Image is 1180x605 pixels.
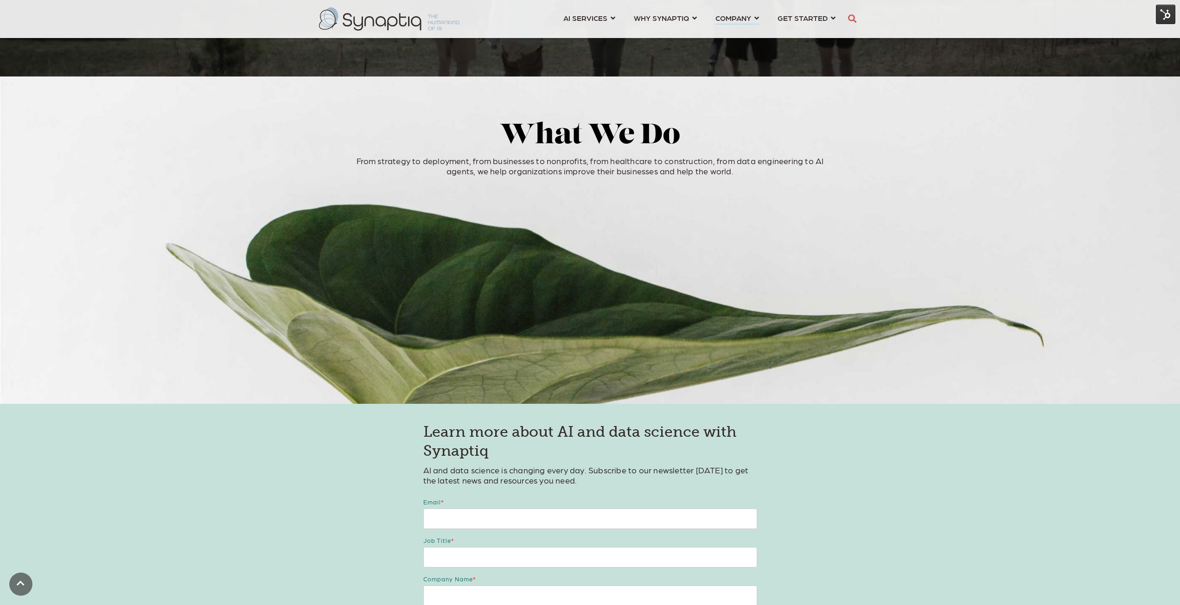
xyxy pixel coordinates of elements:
[778,9,836,26] a: GET STARTED
[778,12,828,24] span: GET STARTED
[423,465,757,485] p: AI and data science is changing every day. Subscribe to our newsletter [DATE] to get the latest n...
[563,12,607,24] span: AI SERVICES
[423,537,451,544] span: Job title
[535,196,646,219] iframe: Embedded CTA
[634,9,697,26] a: WHY SYNAPTIQ
[715,9,759,26] a: COMPANY
[1156,5,1175,24] img: HubSpot Tools Menu Toggle
[715,12,751,24] span: COMPANY
[563,9,615,26] a: AI SERVICES
[319,7,459,31] img: synaptiq logo-2
[423,422,757,461] h3: Learn more about AI and data science with Synaptiq
[554,2,845,36] nav: menu
[342,121,838,152] h2: What We Do
[423,498,441,505] span: Email
[423,575,473,582] span: Company name
[342,156,838,176] p: From strategy to deployment, from businesses to nonprofits, from healthcare to construction, from...
[634,12,689,24] span: WHY SYNAPTIQ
